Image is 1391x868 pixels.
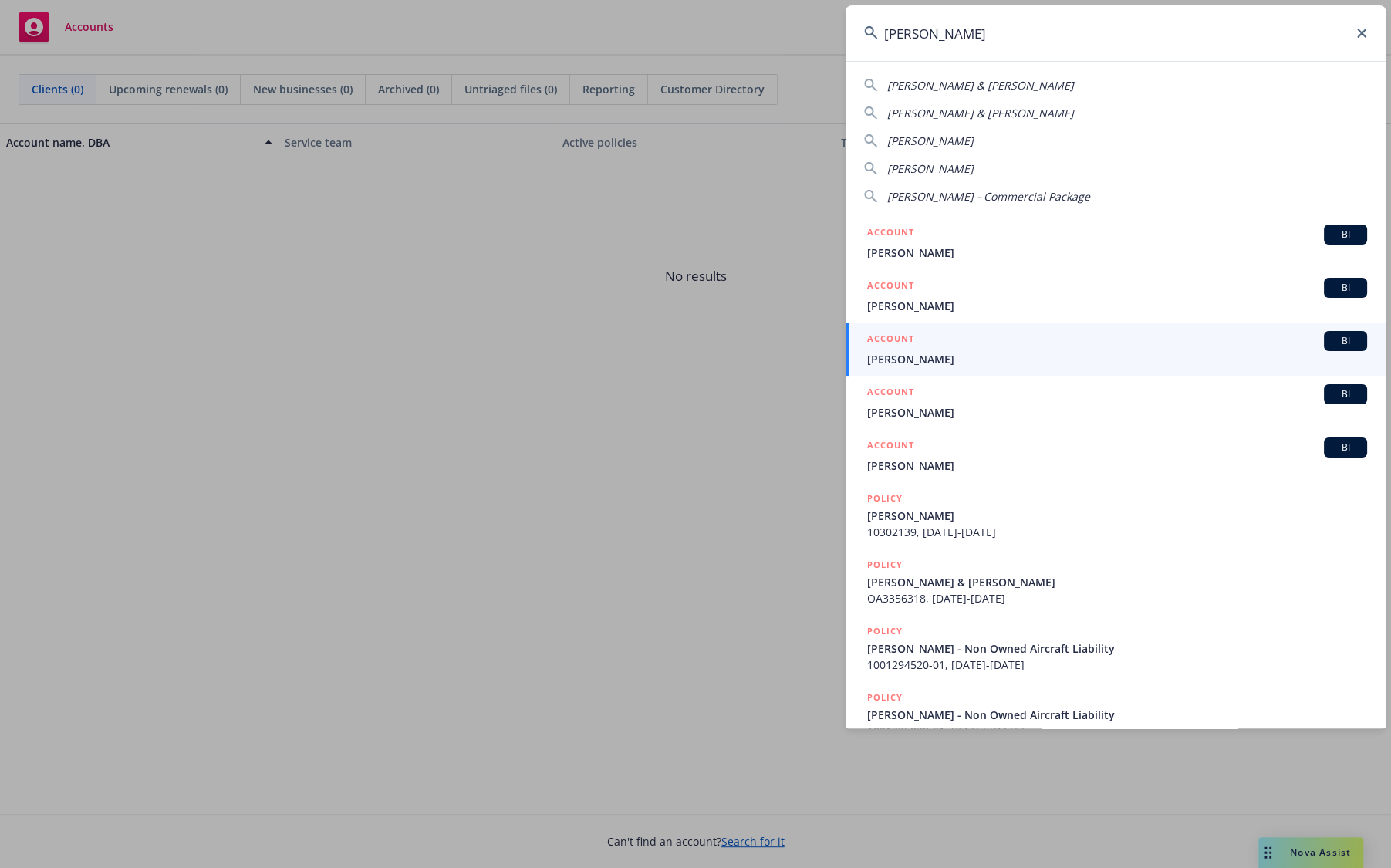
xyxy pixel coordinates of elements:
a: POLICY[PERSON_NAME]10302139, [DATE]-[DATE] [846,482,1386,549]
input: Search... [846,5,1386,61]
span: [PERSON_NAME] [867,351,1367,367]
span: [PERSON_NAME] [887,161,974,176]
span: [PERSON_NAME] - Non Owned Aircraft Liability [867,707,1367,723]
a: ACCOUNTBI[PERSON_NAME] [846,429,1386,482]
span: BI [1330,228,1361,241]
a: ACCOUNTBI[PERSON_NAME] [846,269,1386,323]
h5: ACCOUNT [867,225,914,243]
span: [PERSON_NAME] [867,245,1367,261]
span: BI [1330,441,1361,454]
h5: POLICY [867,491,903,506]
h5: POLICY [867,690,903,705]
span: [PERSON_NAME] & [PERSON_NAME] [887,78,1074,93]
h5: ACCOUNT [867,384,914,403]
span: 1001225938-01, [DATE]-[DATE] [867,723,1367,739]
a: ACCOUNTBI[PERSON_NAME] [846,376,1386,429]
a: ACCOUNTBI[PERSON_NAME] [846,216,1386,269]
span: [PERSON_NAME] - Commercial Package [887,189,1090,204]
span: [PERSON_NAME] & [PERSON_NAME] [887,106,1074,120]
span: [PERSON_NAME] & [PERSON_NAME] [867,574,1367,590]
span: BI [1330,281,1361,295]
span: [PERSON_NAME] [867,404,1367,420]
span: 10302139, [DATE]-[DATE] [867,524,1367,540]
h5: POLICY [867,623,903,639]
a: ACCOUNTBI[PERSON_NAME] [846,323,1386,376]
h5: ACCOUNT [867,331,914,350]
span: OA3356318, [DATE]-[DATE] [867,590,1367,606]
span: [PERSON_NAME] [887,133,974,148]
span: [PERSON_NAME] [867,508,1367,524]
h5: POLICY [867,557,903,572]
a: POLICY[PERSON_NAME] - Non Owned Aircraft Liability1001294520-01, [DATE]-[DATE] [846,615,1386,681]
span: [PERSON_NAME] - Non Owned Aircraft Liability [867,640,1367,657]
span: BI [1330,334,1361,348]
a: POLICY[PERSON_NAME] - Non Owned Aircraft Liability1001225938-01, [DATE]-[DATE] [846,681,1386,748]
span: 1001294520-01, [DATE]-[DATE] [867,657,1367,673]
a: POLICY[PERSON_NAME] & [PERSON_NAME]OA3356318, [DATE]-[DATE] [846,549,1386,615]
span: BI [1330,387,1361,401]
h5: ACCOUNT [867,278,914,296]
span: [PERSON_NAME] [867,298,1367,314]
span: [PERSON_NAME] [867,458,1367,474]
h5: ACCOUNT [867,437,914,456]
